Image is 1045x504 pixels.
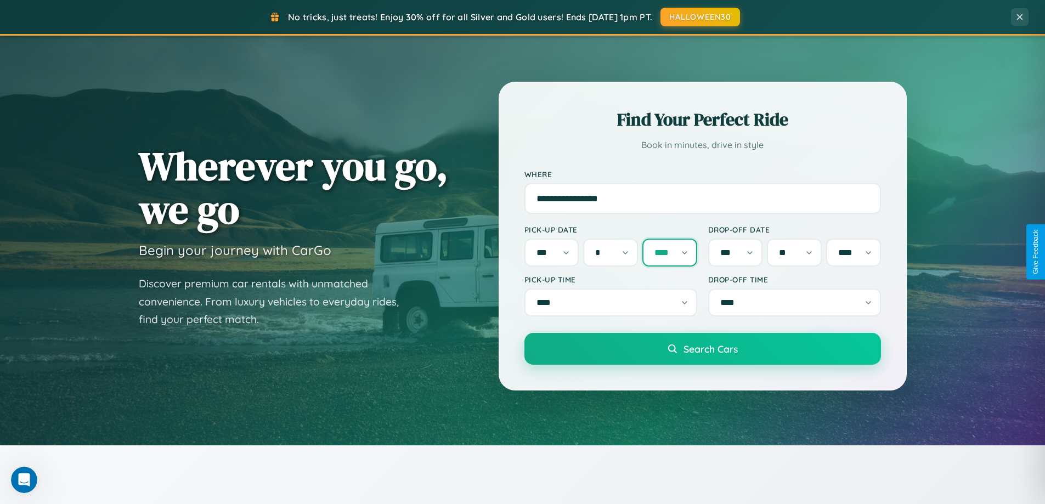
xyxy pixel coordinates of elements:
[288,12,652,22] span: No tricks, just treats! Enjoy 30% off for all Silver and Gold users! Ends [DATE] 1pm PT.
[524,107,881,132] h2: Find Your Perfect Ride
[708,275,881,284] label: Drop-off Time
[11,467,37,493] iframe: Intercom live chat
[660,8,740,26] button: HALLOWEEN30
[524,169,881,179] label: Where
[708,225,881,234] label: Drop-off Date
[524,275,697,284] label: Pick-up Time
[139,275,413,329] p: Discover premium car rentals with unmatched convenience. From luxury vehicles to everyday rides, ...
[524,137,881,153] p: Book in minutes, drive in style
[524,225,697,234] label: Pick-up Date
[139,144,448,231] h1: Wherever you go, we go
[524,333,881,365] button: Search Cars
[1032,230,1040,274] div: Give Feedback
[684,343,738,355] span: Search Cars
[139,242,331,258] h3: Begin your journey with CarGo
